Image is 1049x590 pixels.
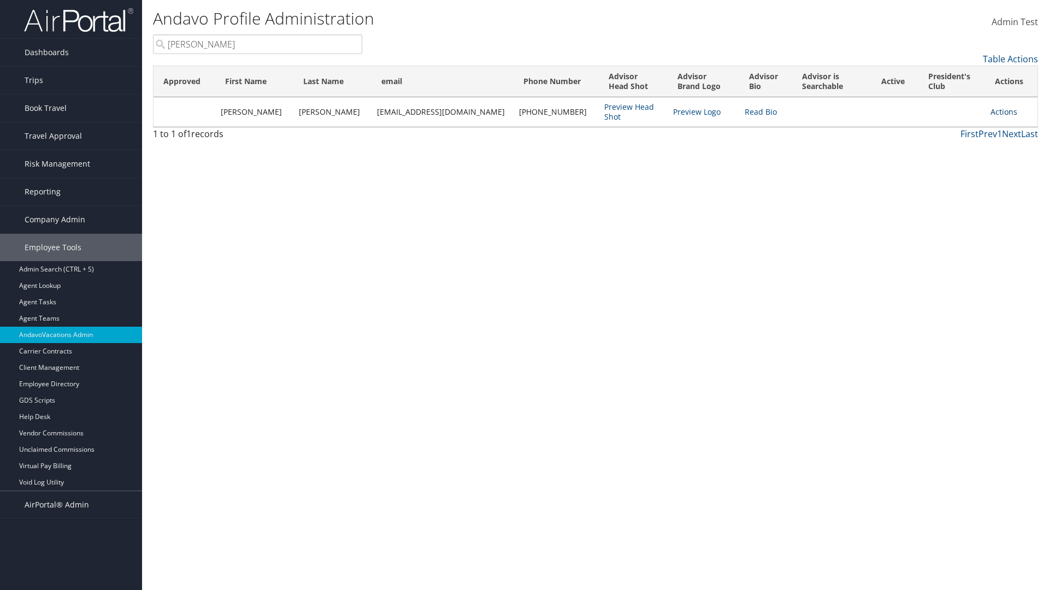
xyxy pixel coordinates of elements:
[25,95,67,122] span: Book Travel
[604,102,654,122] a: Preview Head Shot
[745,107,777,117] a: Read Bio
[985,66,1038,97] th: Actions
[25,150,90,178] span: Risk Management
[25,67,43,94] span: Trips
[1002,128,1021,140] a: Next
[514,97,599,127] td: [PHONE_NUMBER]
[983,53,1038,65] a: Table Actions
[739,66,792,97] th: Advisor Bio: activate to sort column ascending
[153,34,362,54] input: Search
[792,66,871,97] th: Advisor is Searchable: activate to sort column ascending
[979,128,997,140] a: Prev
[215,66,293,97] th: First Name: activate to sort column ascending
[960,128,979,140] a: First
[871,66,918,97] th: Active: activate to sort column ascending
[293,66,372,97] th: Last Name: activate to sort column ascending
[25,491,89,518] span: AirPortal® Admin
[25,39,69,66] span: Dashboards
[215,97,293,127] td: [PERSON_NAME]
[153,127,362,146] div: 1 to 1 of records
[992,16,1038,28] span: Admin Test
[293,97,372,127] td: [PERSON_NAME]
[24,7,133,33] img: airportal-logo.png
[918,66,986,97] th: President's Club: activate to sort column ascending
[599,66,668,97] th: Advisor Head Shot: activate to sort column ascending
[25,178,61,205] span: Reporting
[992,5,1038,39] a: Admin Test
[153,7,743,30] h1: Andavo Profile Administration
[372,97,513,127] td: [EMAIL_ADDRESS][DOMAIN_NAME]
[668,66,739,97] th: Advisor Brand Logo: activate to sort column ascending
[186,128,191,140] span: 1
[991,107,1017,117] a: Actions
[25,206,85,233] span: Company Admin
[997,128,1002,140] a: 1
[25,234,81,261] span: Employee Tools
[514,66,599,97] th: Phone Number: activate to sort column ascending
[372,66,513,97] th: email: activate to sort column ascending
[673,107,721,117] a: Preview Logo
[154,66,215,97] th: Approved: activate to sort column ascending
[1021,128,1038,140] a: Last
[25,122,82,150] span: Travel Approval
